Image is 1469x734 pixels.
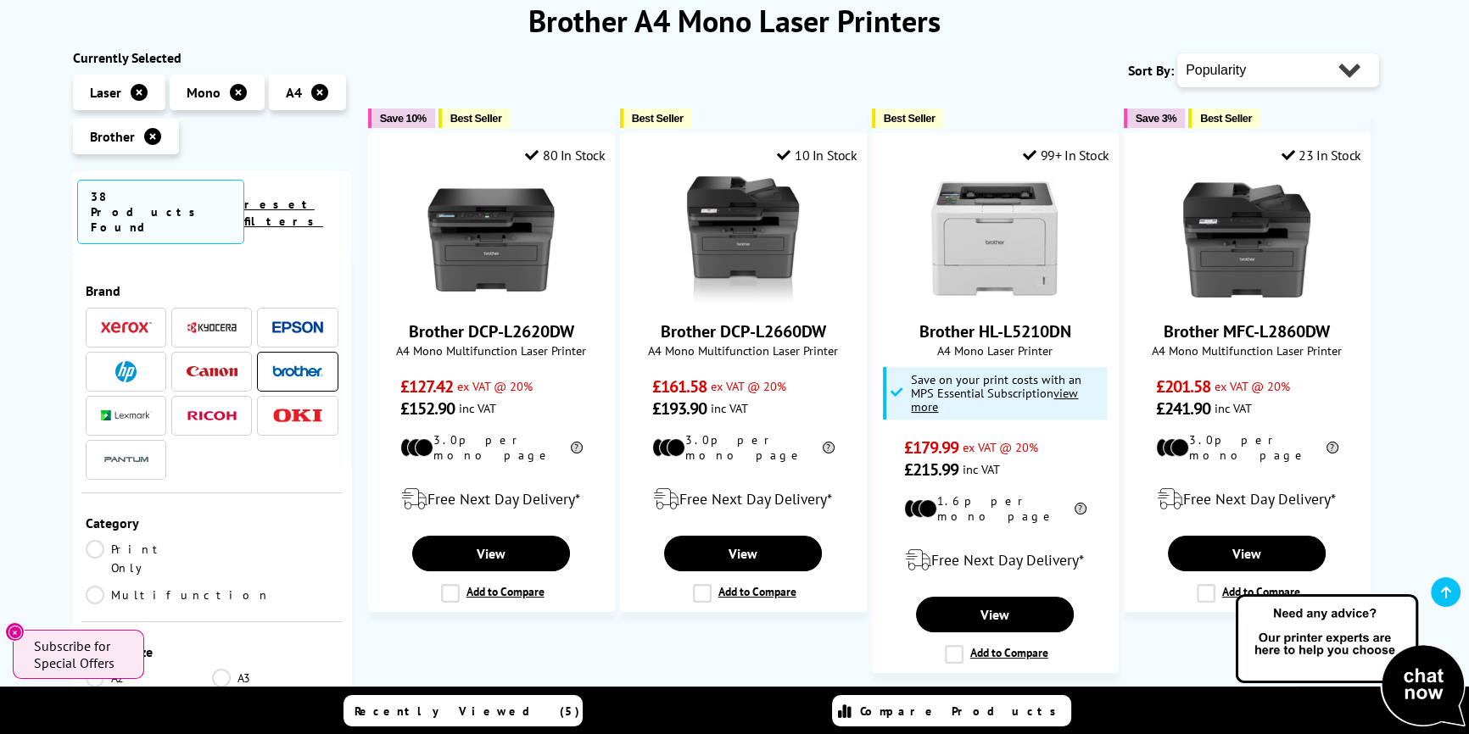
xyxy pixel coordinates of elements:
span: Compare Products [860,703,1065,719]
button: Best Seller [438,108,511,128]
div: modal_delivery [881,537,1109,584]
a: Xerox [101,317,152,338]
span: £161.58 [652,375,707,398]
span: £215.99 [904,459,959,481]
img: Pantum [101,449,152,470]
img: Kyocera [187,321,237,334]
span: £241.90 [1156,398,1211,420]
img: Brother HL-L5210DN [931,176,1058,303]
div: Currently Selected [73,49,351,66]
img: Xerox [101,321,152,333]
span: A4 [286,84,302,101]
span: Save on your print costs with an MPS Essential Subscription [911,371,1081,414]
a: Compare Products [832,695,1071,726]
img: Open Live Chat window [1232,592,1469,731]
a: Brother MFC-L2860DW [1164,320,1330,342]
span: Best Seller [632,112,684,125]
span: Best Seller [1200,112,1252,125]
div: Printer Size [86,643,338,660]
a: reset filters [244,197,323,229]
span: ex VAT @ 20% [457,378,533,394]
a: Print Only [86,540,212,577]
a: A2 [86,669,212,687]
span: Save 10% [380,112,427,125]
a: View [1168,536,1326,571]
span: Best Seller [450,112,502,125]
label: Add to Compare [1197,584,1300,603]
span: £193.90 [652,398,707,420]
div: modal_delivery [1133,475,1361,523]
img: Brother [272,365,323,377]
a: Multifunction [86,586,271,604]
label: Add to Compare [693,584,796,603]
button: Save 3% [1124,108,1185,128]
img: Epson [272,321,323,334]
a: View [664,536,822,571]
a: Brother MFC-L2860DW [1183,290,1310,307]
span: inc VAT [459,400,496,416]
h1: Brother A4 Mono Laser Printers [73,1,1396,41]
span: Best Seller [884,112,936,125]
a: Epson [272,317,323,338]
span: ex VAT @ 20% [711,378,786,394]
span: Laser [90,84,121,101]
a: Recently Viewed (5) [344,695,583,726]
a: HP [101,361,152,382]
a: Ricoh [187,405,237,426]
span: Sort By: [1128,62,1174,79]
span: A4 Mono Laser Printer [881,342,1109,359]
a: Brother HL-L5210DN [919,320,1071,342]
img: Brother DCP-L2620DW [427,176,555,303]
img: HP [115,361,137,382]
div: modal_delivery [629,475,857,523]
div: Brand [86,282,338,299]
span: A4 Mono Multifunction Laser Printer [377,342,606,359]
img: Brother MFC-L2860DW [1183,176,1310,303]
li: 3.0p per mono page [400,432,583,463]
a: Brother DCP-L2620DW [409,320,574,342]
span: £127.42 [400,375,454,398]
span: inc VAT [963,461,1000,477]
span: A4 Mono Multifunction Laser Printer [1133,342,1361,359]
a: Brother HL-L5210DN [931,290,1058,307]
a: OKI [272,405,323,426]
a: Brother DCP-L2660DW [661,320,826,342]
li: 1.6p per mono page [904,493,1086,524]
span: Brother [90,128,135,145]
a: Brother DCP-L2660DW [679,290,807,307]
span: £179.99 [904,437,959,459]
a: Pantum [101,449,152,470]
li: 3.0p per mono page [652,432,835,463]
span: 38 Products Found [77,180,244,244]
span: Mono [187,84,221,101]
label: Add to Compare [441,584,545,603]
a: Canon [187,361,237,382]
span: Recently Viewed (5) [355,703,580,719]
button: Best Seller [872,108,944,128]
img: Ricoh [187,411,237,420]
a: Kyocera [187,317,237,338]
a: Brother DCP-L2620DW [427,290,555,307]
button: Save 10% [368,108,435,128]
span: Save 3% [1136,112,1176,125]
div: modal_delivery [377,475,606,523]
button: Best Seller [1188,108,1260,128]
span: inc VAT [711,400,748,416]
img: Brother DCP-L2660DW [679,176,807,303]
span: inc VAT [1215,400,1252,416]
span: Subscribe for Special Offers [34,637,127,671]
a: View [412,536,570,571]
div: 23 In Stock [1281,147,1360,164]
div: 80 In Stock [525,147,605,164]
span: £201.58 [1156,375,1211,398]
img: Canon [187,366,237,377]
a: View [916,597,1074,632]
a: A3 [212,669,338,687]
button: Close [5,622,25,642]
div: 99+ In Stock [1023,147,1109,164]
li: 3.0p per mono page [1156,432,1338,463]
span: A4 Mono Multifunction Laser Printer [629,342,857,359]
button: Best Seller [620,108,692,128]
span: £152.90 [400,398,455,420]
span: ex VAT @ 20% [1215,378,1290,394]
